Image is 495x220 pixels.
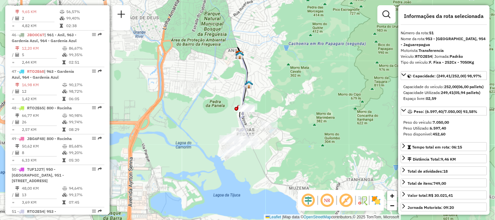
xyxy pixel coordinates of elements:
i: Tempo total em rota [62,201,66,205]
div: Espaço livre: [404,96,485,102]
div: Map data © contributors,© 2025 TomTom, Microsoft [264,214,401,220]
strong: RTO2E54 [415,54,432,59]
td: 99,40% [66,15,101,22]
td: 99,35% [69,52,101,58]
strong: 02,59 [426,96,437,101]
td: 06:05 [69,96,101,102]
td: 99,74% [69,119,101,125]
td: 02:51 [69,59,101,66]
div: Número da rota: [401,30,487,36]
td: = [12,199,15,206]
td: 66,77 KM [22,112,62,119]
td: = [12,59,15,66]
strong: 452,60 [433,132,446,136]
i: Tempo total em rota [62,128,66,132]
strong: (05,94 pallets) [454,90,481,95]
em: Rota exportada [98,210,102,213]
i: Tempo total em rota [62,97,66,101]
div: Capacidade: (249,41/252,00) 98,97% [401,81,487,104]
span: | 800 - Rocinha [44,105,72,110]
td: 86,67% [69,45,101,52]
td: 90,17% [69,82,101,88]
span: Ocultar NR [319,193,335,208]
span: TUF1J27 [27,167,43,172]
a: Peso: (6.597,40/7.050,00) 93,58% [401,107,487,116]
a: Valor total:R$ 30.021,41 [401,191,487,199]
i: % de utilização da cubagem [62,151,67,155]
span: 48 - [12,105,72,110]
a: Tempo total em rota: 06:15 [401,142,487,151]
img: Exibir/Ocultar setores [371,195,381,206]
i: % de utilização do peso [60,10,65,14]
div: Capacidade do veículo: [404,84,485,90]
div: Veículo: [401,54,487,59]
span: Ocultar deslocamento [301,193,316,208]
span: 46 - [12,32,77,43]
a: Nova sessão e pesquisa [115,8,128,23]
i: Tempo total em rota [62,60,66,64]
span: | 800 - Rocinha [44,136,72,141]
span: Exibir rótulo [338,193,354,208]
em: Rota exportada [98,167,102,171]
em: Opções [92,136,96,140]
span: − [390,201,394,210]
span: | [282,215,283,219]
div: Atividade não roteirizada - RONDINELE DA SILVA S [239,105,255,112]
td: 16,98 KM [22,82,62,88]
td: / [12,88,15,95]
img: FAD Van [236,51,244,59]
td: 2 [22,15,59,22]
i: Total de Atividades [15,53,19,57]
strong: 749,00 [434,181,446,186]
i: Total de Atividades [15,16,19,20]
a: Distância Total:9,46 KM [401,154,487,163]
td: 26 [22,119,62,125]
a: OpenStreetMap [304,215,332,219]
a: Zoom out [387,201,397,211]
div: Peso Utilizado: [404,125,485,131]
i: % de utilização do peso [62,46,67,50]
td: 6,33 KM [22,157,62,164]
div: Peso disponível: [404,131,485,137]
span: 50 - [12,167,64,183]
td: = [12,23,15,29]
strong: 7.050,00 [433,120,449,125]
i: % de utilização da cubagem [60,16,65,20]
span: | 950 - [GEOGRAPHIC_DATA], 951 - [STREET_ADDRESS] [12,167,64,183]
i: Tempo total em rota [60,24,63,28]
span: Capacidade: (249,41/252,00) 98,97% [413,73,482,78]
td: 2,57 KM [22,126,62,133]
em: Rota exportada [98,33,102,37]
strong: 953 - [GEOGRAPHIC_DATA], 954 - Jaguarepagua [401,36,486,47]
td: 12,20 KM [22,45,62,52]
em: Rota exportada [98,106,102,110]
strong: Padrão [450,54,463,59]
em: Rota exportada [98,136,102,140]
div: Motorista: [401,48,487,54]
span: RTO2E54 [27,209,44,214]
i: Tempo total em rota [62,158,66,162]
span: 9,46 KM [441,157,456,162]
i: Total de Atividades [15,193,19,197]
i: Distância Total [15,187,19,191]
h4: Informações da rota selecionada [401,13,487,19]
strong: 6.597,40 [430,126,446,131]
i: Distância Total [15,46,19,50]
i: % de utilização do peso [62,114,67,118]
td: 8 [22,149,62,156]
em: Opções [92,69,96,73]
strong: R$ 30.021,41 [429,193,453,198]
span: 47 - [12,69,74,80]
span: RTO2E65 [27,105,44,110]
i: % de utilização do peso [62,83,67,87]
td: = [12,126,15,133]
td: / [12,119,15,125]
a: Exibir filtros [380,8,393,21]
em: Opções [92,167,96,171]
td: = [12,157,15,164]
div: Tipo do veículo: [401,59,487,65]
i: Total de Atividades [15,89,19,93]
span: Tempo total em rota: 06:15 [412,145,462,149]
strong: 18 [443,169,448,174]
div: Capacidade Utilizada: [404,90,485,96]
